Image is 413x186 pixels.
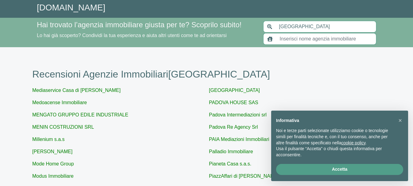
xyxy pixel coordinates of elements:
input: Inserisci nome agenzia immobiliare [276,33,376,45]
a: Mediaservice Casa di [PERSON_NAME] [32,88,121,93]
a: PADOVA HOUSE SAS [209,100,258,105]
h1: Recensioni Agenzie Immobiliari [GEOGRAPHIC_DATA] [32,68,381,80]
h4: Hai trovato l’agenzia immobiliare giusta per te? Scoprilo subito! [37,21,256,29]
a: Palladio Immobiliare [209,149,253,154]
button: Accetta [276,164,403,175]
a: Medoacense Immobiliare [32,100,87,105]
p: Lo hai già scoperto? Condividi la tua esperienza e aiuta altri utenti come te ad orientarsi [37,32,256,39]
a: Modus Immobiliare [32,173,74,179]
a: cookie policy - il link si apre in una nuova scheda [341,140,365,145]
a: PAIA Mediazioni Immobiliari [209,137,269,142]
a: MENGATO GRUPPO EDILE INDUSTRIALE [32,112,128,117]
a: [DOMAIN_NAME] [37,3,105,12]
input: Inserisci area di ricerca (Comune o Provincia) [275,21,376,32]
a: [GEOGRAPHIC_DATA] [209,88,260,93]
p: Usa il pulsante “Accetta” o chiudi questa informativa per acconsentire. [276,146,393,158]
a: Pianeta Casa s.a.s. [209,161,252,166]
a: Mode Home Group [32,161,74,166]
h2: Informativa [276,118,393,123]
span: × [398,117,402,124]
button: Chiudi questa informativa [395,116,405,125]
a: [PERSON_NAME] [32,149,73,154]
p: Noi e terze parti selezionate utilizziamo cookie o tecnologie simili per finalità tecniche e, con... [276,128,393,146]
a: PiazzAffari di [PERSON_NAME] [209,173,279,179]
a: Padova Re Agency Srl [209,124,258,130]
a: Millenium s.a.s [32,137,65,142]
a: MENIN COSTRUZIONI SRL [32,124,94,130]
a: Padova Intermediazioni srl [209,112,267,117]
